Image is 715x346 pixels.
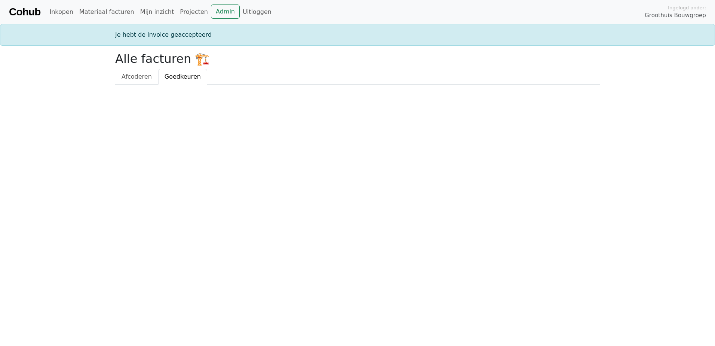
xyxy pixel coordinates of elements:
[122,73,152,80] span: Afcoderen
[76,4,137,19] a: Materiaal facturen
[115,69,158,85] a: Afcoderen
[177,4,211,19] a: Projecten
[211,4,240,19] a: Admin
[46,4,76,19] a: Inkopen
[158,69,207,85] a: Goedkeuren
[115,52,600,66] h2: Alle facturen 🏗️
[240,4,274,19] a: Uitloggen
[645,11,706,20] span: Groothuis Bouwgroep
[9,3,40,21] a: Cohub
[165,73,201,80] span: Goedkeuren
[111,30,604,39] div: Je hebt de invoice geaccepteerd
[668,4,706,11] span: Ingelogd onder:
[137,4,177,19] a: Mijn inzicht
